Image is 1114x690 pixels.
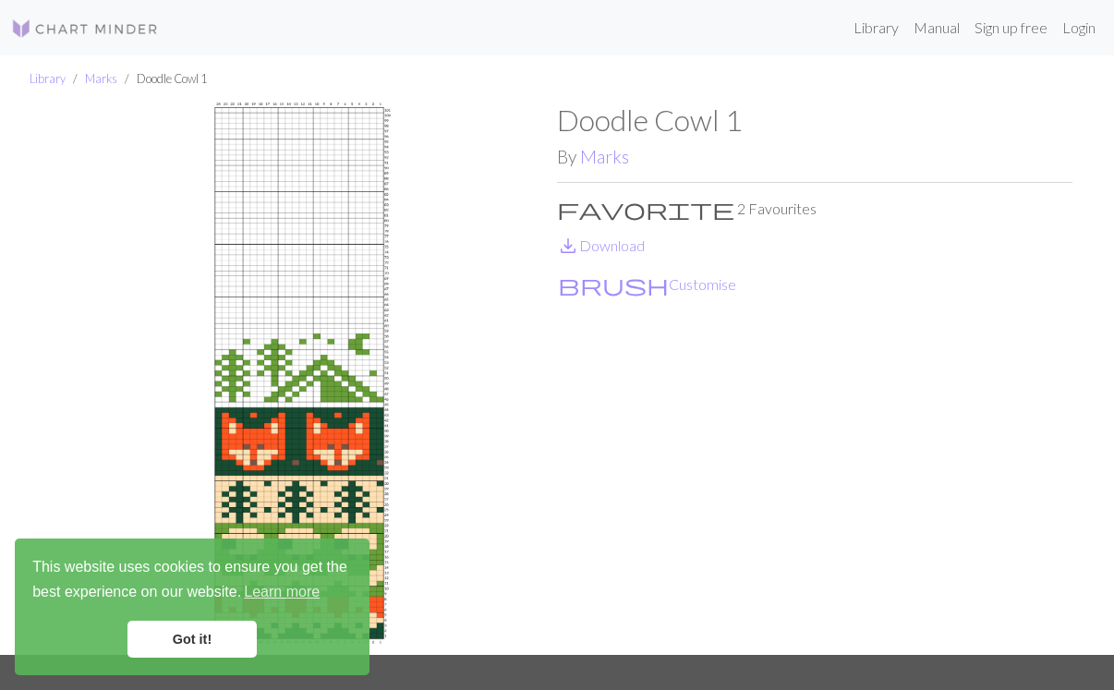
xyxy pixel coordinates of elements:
span: brush [558,272,669,297]
a: learn more about cookies [241,578,322,606]
a: Manual [906,9,967,46]
h1: Doodle Cowl 1 [557,103,1072,138]
span: favorite [557,196,734,222]
li: Doodle Cowl 1 [117,70,207,88]
a: Library [30,71,66,86]
i: Customise [558,273,669,296]
button: CustomiseCustomise [557,272,737,297]
i: Favourite [557,198,734,220]
span: save_alt [557,233,579,259]
a: DownloadDownload [557,236,645,254]
a: Login [1055,9,1103,46]
img: Doodle Cowl 1 [42,103,557,655]
a: dismiss cookie message [127,621,257,658]
p: 2 Favourites [557,198,1072,220]
a: Marks [85,71,117,86]
a: Sign up free [967,9,1055,46]
h2: By [557,146,1072,167]
i: Download [557,235,579,257]
div: cookieconsent [15,539,369,675]
a: Marks [580,146,629,167]
img: Logo [11,18,159,40]
span: This website uses cookies to ensure you get the best experience on our website. [32,556,352,606]
a: Library [846,9,906,46]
